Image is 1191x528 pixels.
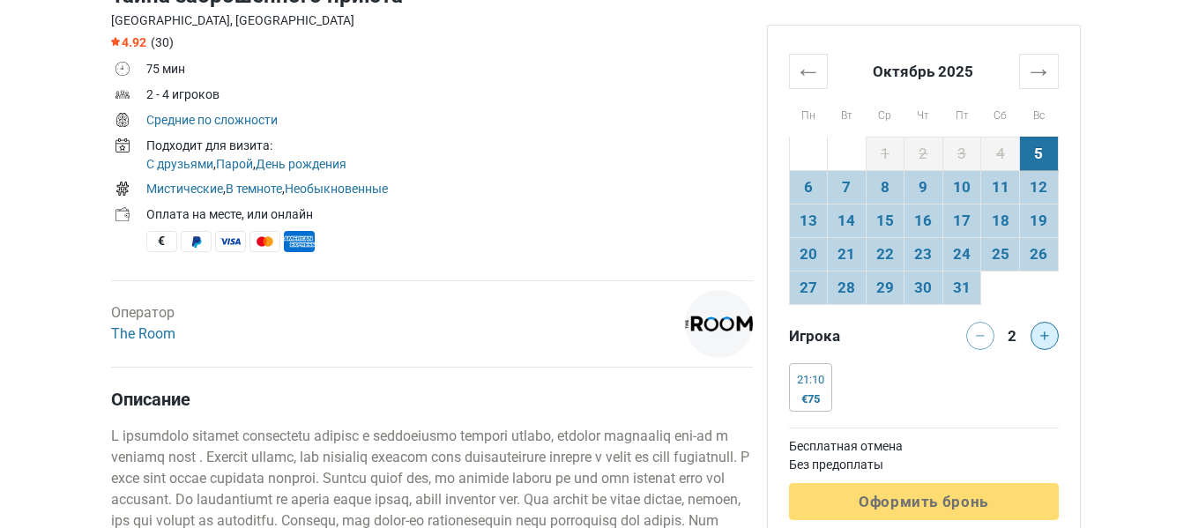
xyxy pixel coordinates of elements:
td: 22 [866,237,904,271]
td: Без предоплаты [789,456,1059,474]
img: Star [111,37,120,46]
td: 10 [942,170,981,204]
th: ← [789,54,828,88]
div: [GEOGRAPHIC_DATA], [GEOGRAPHIC_DATA] [111,11,753,30]
a: Парой [216,157,253,171]
th: Вс [1019,88,1058,137]
td: 2 [904,137,943,170]
span: Наличные [146,231,177,252]
h4: Описание [111,389,753,410]
div: Оплата на месте, или онлайн [146,205,753,224]
td: 6 [789,170,828,204]
td: 28 [828,271,867,304]
td: 12 [1019,170,1058,204]
img: 1c9ac0159c94d8d0l.png [685,290,753,358]
span: MasterCard [249,231,280,252]
td: , , [146,135,753,178]
a: День рождения [256,157,346,171]
td: 31 [942,271,981,304]
td: 25 [981,237,1020,271]
a: The Room [111,325,175,342]
td: 29 [866,271,904,304]
span: American Express [284,231,315,252]
div: Игрока [782,322,924,350]
div: 21:10 [797,373,824,387]
td: 7 [828,170,867,204]
th: Пт [942,88,981,137]
td: 27 [789,271,828,304]
td: 14 [828,204,867,237]
td: 3 [942,137,981,170]
div: €75 [797,392,824,406]
td: 24 [942,237,981,271]
span: 4.92 [111,35,146,49]
span: (30) [151,35,174,49]
td: 1 [866,137,904,170]
td: 17 [942,204,981,237]
td: 9 [904,170,943,204]
td: 75 мин [146,58,753,84]
td: 19 [1019,204,1058,237]
div: Подходит для визита: [146,137,753,155]
td: 23 [904,237,943,271]
td: 26 [1019,237,1058,271]
td: 30 [904,271,943,304]
td: Бесплатная отмена [789,437,1059,456]
td: 2 - 4 игроков [146,84,753,109]
a: Мистические [146,182,223,196]
td: 21 [828,237,867,271]
th: Сб [981,88,1020,137]
td: 5 [1019,137,1058,170]
a: В темноте [226,182,282,196]
a: Средние по сложности [146,113,278,127]
td: 11 [981,170,1020,204]
span: PayPal [181,231,212,252]
th: → [1019,54,1058,88]
td: , , [146,178,753,204]
a: Необыкновенные [285,182,388,196]
th: Ср [866,88,904,137]
th: Вт [828,88,867,137]
div: 2 [1001,322,1023,346]
span: Visa [215,231,246,252]
th: Чт [904,88,943,137]
td: 20 [789,237,828,271]
td: 15 [866,204,904,237]
div: Оператор [111,302,175,345]
td: 18 [981,204,1020,237]
th: Пн [789,88,828,137]
td: 8 [866,170,904,204]
a: С друзьями [146,157,213,171]
td: 13 [789,204,828,237]
th: Октябрь 2025 [828,54,1020,88]
td: 16 [904,204,943,237]
td: 4 [981,137,1020,170]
